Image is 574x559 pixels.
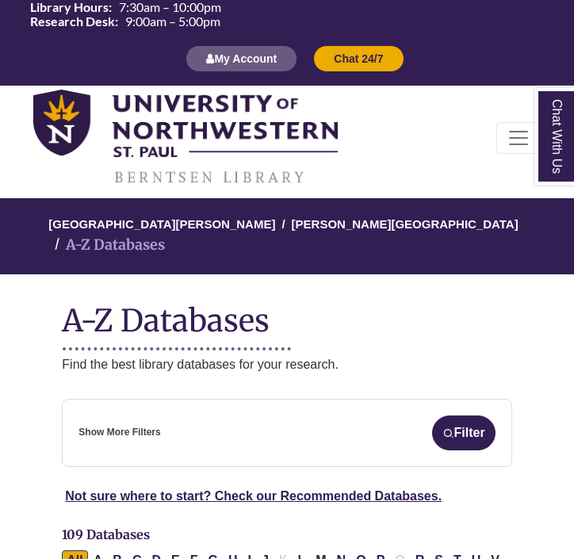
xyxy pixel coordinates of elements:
button: Chat 24/7 [313,45,404,72]
span: 7:30am – 10:00pm [119,1,221,13]
p: Find the best library databases for your research. [62,354,511,375]
span: 109 Databases [62,526,150,542]
a: Show More Filters [78,425,160,440]
li: A-Z Databases [48,234,165,257]
a: Not sure where to start? Check our Recommended Databases. [65,489,442,503]
img: library_home [33,90,338,186]
button: My Account [186,45,297,72]
a: Chat 24/7 [313,52,404,65]
a: My Account [186,52,297,65]
h1: A-Z Databases [62,290,511,339]
nav: breadcrumb [62,198,511,274]
button: Toggle navigation [496,122,541,154]
a: [PERSON_NAME][GEOGRAPHIC_DATA] [292,215,519,231]
span: 9:00am – 5:00pm [125,15,220,28]
a: [GEOGRAPHIC_DATA][PERSON_NAME] [48,215,275,231]
th: Research Desk: [24,14,119,29]
button: Filter [432,415,496,450]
